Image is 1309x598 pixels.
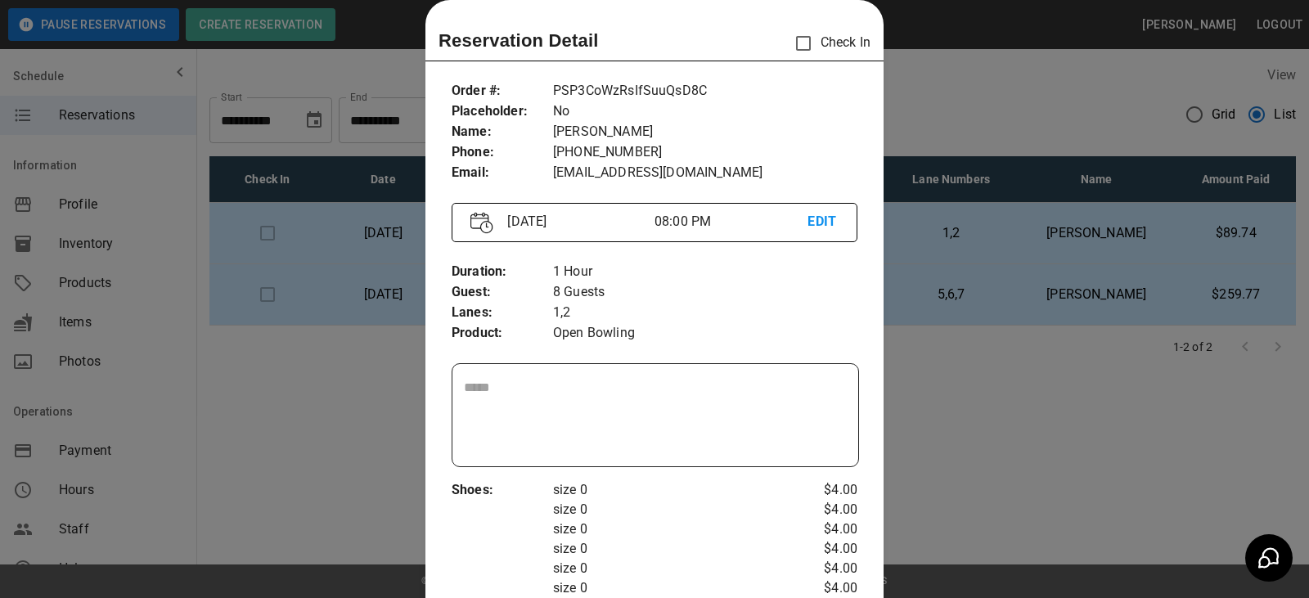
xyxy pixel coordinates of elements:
p: $4.00 [789,559,857,578]
p: size 0 [553,480,789,500]
p: 8 Guests [553,282,857,303]
p: size 0 [553,559,789,578]
p: Guest : [452,282,553,303]
p: 1,2 [553,303,857,323]
p: 1 Hour [553,262,857,282]
p: Email : [452,163,553,183]
p: Reservation Detail [439,27,599,54]
p: Product : [452,323,553,344]
p: [PHONE_NUMBER] [553,142,857,163]
p: $4.00 [789,539,857,559]
p: $4.00 [789,519,857,539]
p: Open Bowling [553,323,857,344]
p: No [553,101,857,122]
p: PSP3CoWzRsIfSuuQsD8C [553,81,857,101]
p: size 0 [553,500,789,519]
p: $4.00 [789,578,857,598]
p: size 0 [553,519,789,539]
p: $4.00 [789,480,857,500]
p: 08:00 PM [654,212,808,232]
p: $4.00 [789,500,857,519]
p: Phone : [452,142,553,163]
p: [DATE] [501,212,654,232]
p: EDIT [807,212,838,232]
p: size 0 [553,578,789,598]
p: [EMAIL_ADDRESS][DOMAIN_NAME] [553,163,857,183]
p: Placeholder : [452,101,553,122]
p: Name : [452,122,553,142]
p: Order # : [452,81,553,101]
p: Lanes : [452,303,553,323]
p: [PERSON_NAME] [553,122,857,142]
p: Duration : [452,262,553,282]
p: Shoes : [452,480,553,501]
img: Vector [470,212,493,234]
p: size 0 [553,539,789,559]
p: Check In [786,26,870,61]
